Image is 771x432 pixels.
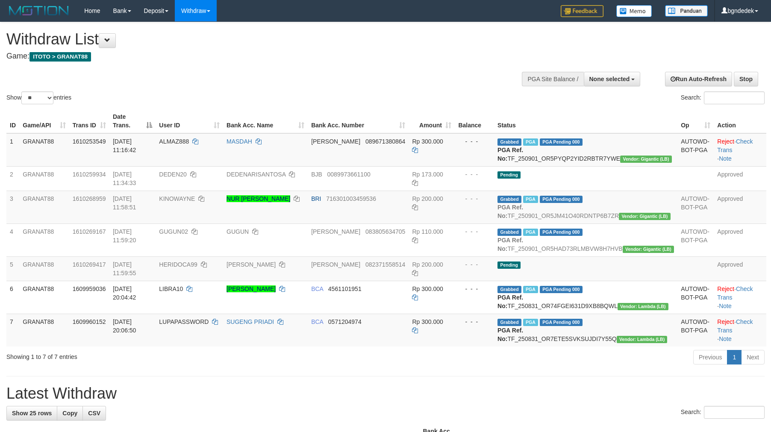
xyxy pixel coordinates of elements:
[365,228,405,235] span: Copy 083805634705 to clipboard
[19,223,69,256] td: GRANAT88
[365,261,405,268] span: Copy 082371558514 to clipboard
[159,195,195,202] span: KINOWAYNE
[113,138,136,153] span: [DATE] 11:16:42
[73,261,106,268] span: 1610269417
[727,350,742,364] a: 1
[714,281,766,314] td: · ·
[677,133,714,167] td: AUTOWD-BOT-PGA
[704,91,765,104] input: Search:
[714,314,766,347] td: · ·
[719,155,732,162] a: Note
[326,195,376,202] span: Copy 716301003459536 to clipboard
[589,76,630,82] span: None selected
[523,286,538,293] span: Marked by bgndara
[522,72,583,86] div: PGA Site Balance /
[540,196,583,203] span: PGA Pending
[412,318,443,325] span: Rp 300.000
[113,195,136,211] span: [DATE] 11:58:51
[62,410,77,417] span: Copy
[73,195,106,202] span: 1610268959
[73,228,106,235] span: 1610269167
[6,91,71,104] label: Show entries
[113,285,136,301] span: [DATE] 20:04:42
[677,109,714,133] th: Op: activate to sort column ascending
[497,147,523,162] b: PGA Ref. No:
[88,410,100,417] span: CSV
[458,194,491,203] div: - - -
[494,191,677,223] td: TF_250901_OR5JM41O40RDNTP6B7ZR
[497,171,521,179] span: Pending
[6,223,19,256] td: 4
[156,109,223,133] th: User ID: activate to sort column ascending
[412,138,443,145] span: Rp 300.000
[19,281,69,314] td: GRANAT88
[677,314,714,347] td: AUTOWD-BOT-PGA
[677,281,714,314] td: AUTOWD-BOT-PGA
[619,213,671,220] span: Vendor URL: https://dashboard.q2checkout.com/secure
[616,5,652,17] img: Button%20Memo.svg
[714,109,766,133] th: Action
[6,31,506,48] h1: Withdraw List
[523,319,538,326] span: Marked by bgndara
[584,72,641,86] button: None selected
[6,133,19,167] td: 1
[159,138,189,145] span: ALMAZ888
[681,406,765,419] label: Search:
[497,294,523,309] b: PGA Ref. No:
[704,406,765,419] input: Search:
[523,196,538,203] span: Marked by bgnzaza
[311,138,360,145] span: [PERSON_NAME]
[311,285,323,292] span: BCA
[494,281,677,314] td: TF_250831_OR74FGEI631D9XB8BQWL
[540,138,583,146] span: PGA Pending
[109,109,156,133] th: Date Trans.: activate to sort column descending
[719,335,732,342] a: Note
[409,109,455,133] th: Amount: activate to sort column ascending
[6,166,19,191] td: 2
[19,256,69,281] td: GRANAT88
[365,138,405,145] span: Copy 089671380864 to clipboard
[6,256,19,281] td: 5
[497,327,523,342] b: PGA Ref. No:
[523,229,538,236] span: Marked by bgnrattana
[617,336,668,343] span: Vendor URL: https://dashboard.q2checkout.com/secure
[618,303,668,310] span: Vendor URL: https://dashboard.q2checkout.com/secure
[734,72,758,86] a: Stop
[412,171,443,178] span: Rp 173.000
[665,5,708,17] img: panduan.png
[714,133,766,167] td: · ·
[717,318,753,334] a: Check Trans
[458,170,491,179] div: - - -
[311,195,321,202] span: BRI
[665,72,732,86] a: Run Auto-Refresh
[19,314,69,347] td: GRANAT88
[159,228,188,235] span: GUGUN02
[497,196,521,203] span: Grabbed
[677,191,714,223] td: AUTOWD-BOT-PGA
[19,133,69,167] td: GRANAT88
[714,191,766,223] td: Approved
[412,261,443,268] span: Rp 200.000
[73,318,106,325] span: 1609960152
[497,319,521,326] span: Grabbed
[455,109,494,133] th: Balance
[113,228,136,244] span: [DATE] 11:59:20
[494,223,677,256] td: TF_250901_OR5HAD73RLMBVW8H7HVB
[311,261,360,268] span: [PERSON_NAME]
[57,406,83,420] a: Copy
[620,156,672,163] span: Vendor URL: https://dashboard.q2checkout.com/secure
[159,285,183,292] span: LIBRA10
[73,171,106,178] span: 1610259934
[227,261,276,268] a: [PERSON_NAME]
[623,246,674,253] span: Vendor URL: https://dashboard.q2checkout.com/secure
[717,138,753,153] a: Check Trans
[497,204,523,219] b: PGA Ref. No:
[677,223,714,256] td: AUTOWD-BOT-PGA
[540,286,583,293] span: PGA Pending
[458,285,491,293] div: - - -
[6,4,71,17] img: MOTION_logo.png
[113,261,136,276] span: [DATE] 11:59:55
[717,318,734,325] a: Reject
[719,303,732,309] a: Note
[6,349,315,361] div: Showing 1 to 7 of 7 entries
